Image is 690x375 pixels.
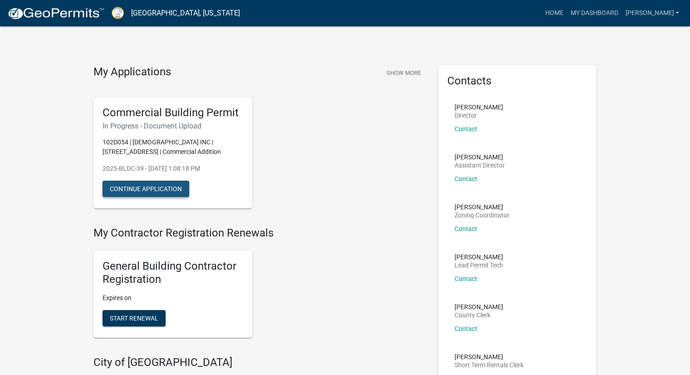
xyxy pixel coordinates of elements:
p: Director [455,112,503,118]
p: Assistant Director [455,162,505,168]
p: 2025-BLDC-39 - [DATE] 1:08:18 PM [103,164,243,173]
span: Start Renewal [110,314,158,321]
p: [PERSON_NAME] [455,104,503,110]
p: Short Term Rentals Clerk [455,362,524,368]
p: [PERSON_NAME] [455,204,509,210]
a: Contact [455,325,477,332]
p: [PERSON_NAME] [455,254,503,260]
h5: Contacts [447,74,588,88]
img: Putnam County, Georgia [112,7,124,19]
button: Show More [383,65,425,80]
wm-registration-list-section: My Contractor Registration Renewals [93,227,425,345]
p: Expires on [103,293,243,303]
p: [PERSON_NAME] [455,304,503,310]
a: Contact [455,275,477,282]
h5: General Building Contractor Registration [103,260,243,286]
h4: City of [GEOGRAPHIC_DATA] [93,356,425,369]
a: Home [541,5,567,22]
a: Contact [455,125,477,133]
h4: My Contractor Registration Renewals [93,227,425,240]
a: My Dashboard [567,5,621,22]
a: [PERSON_NAME] [621,5,683,22]
a: Contact [455,175,477,183]
p: Zoning Coordinator [455,212,509,218]
h5: Commercial Building Permit [103,106,243,119]
button: Continue Application [103,181,189,197]
p: [PERSON_NAME] [455,154,505,160]
p: County Clerk [455,312,503,318]
p: 102D054 | [DEMOGRAPHIC_DATA] INC | [STREET_ADDRESS] | Commercial Addition [103,138,243,157]
button: Start Renewal [103,310,166,326]
h4: My Applications [93,65,171,79]
a: Contact [455,225,477,232]
p: [PERSON_NAME] [455,354,524,360]
h6: In Progress - Document Upload [103,122,243,130]
p: Lead Permit Tech [455,262,503,268]
a: [GEOGRAPHIC_DATA], [US_STATE] [131,5,240,21]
